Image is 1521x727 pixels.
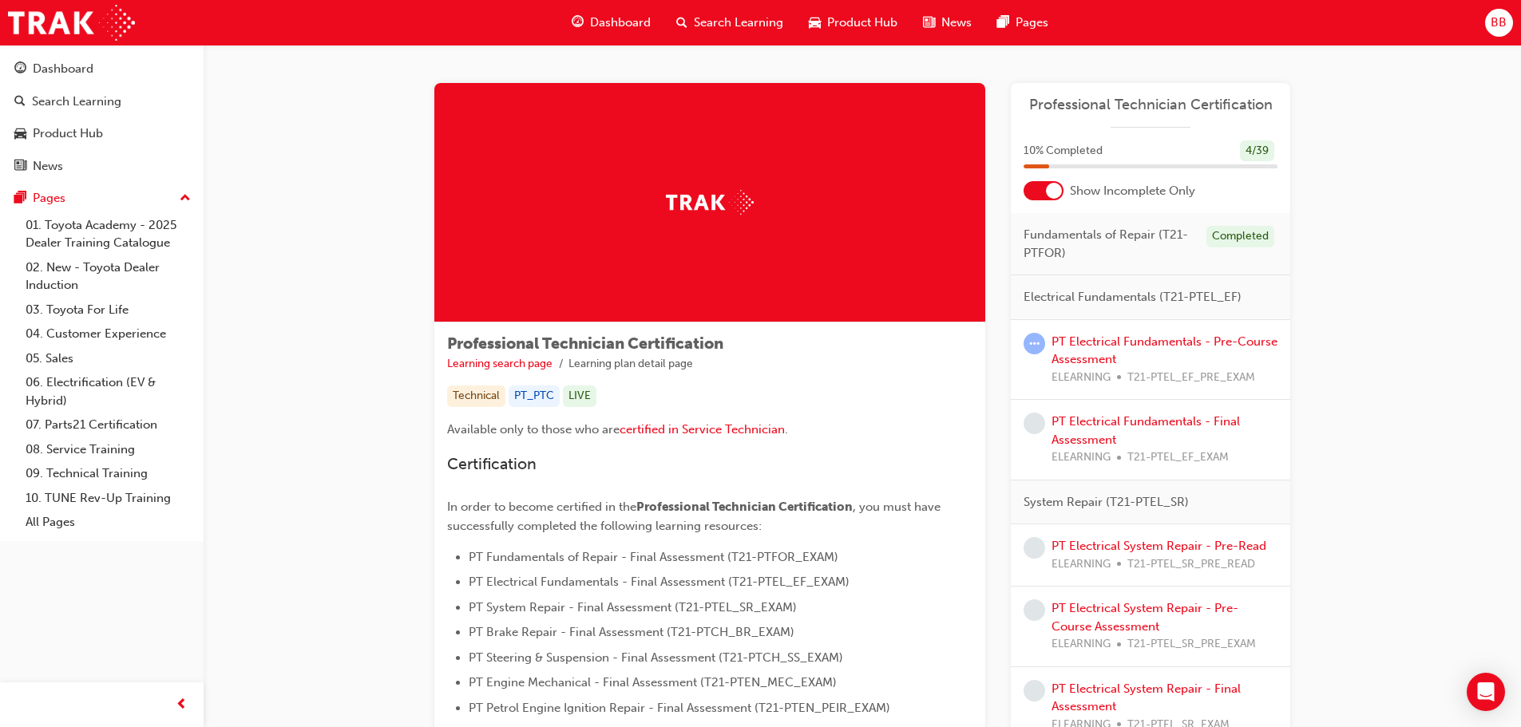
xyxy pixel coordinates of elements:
[1052,539,1266,553] a: PT Electrical System Repair - Pre-Read
[1127,369,1255,387] span: T21-PTEL_EF_PRE_EXAM
[19,213,197,255] a: 01. Toyota Academy - 2025 Dealer Training Catalogue
[33,157,63,176] div: News
[1024,96,1277,114] a: Professional Technician Certification
[469,675,837,689] span: PT Engine Mechanical - Final Assessment (T21-PTEN_MEC_EXAM)
[941,14,972,32] span: News
[559,6,663,39] a: guage-iconDashboard
[1467,673,1505,711] div: Open Intercom Messenger
[447,357,553,370] a: Learning search page
[923,13,935,33] span: news-icon
[1052,448,1111,467] span: ELEARNING
[984,6,1061,39] a: pages-iconPages
[19,346,197,371] a: 05. Sales
[1024,680,1045,701] span: learningRecordVerb_NONE-icon
[694,14,783,32] span: Search Learning
[796,6,910,39] a: car-iconProduct Hub
[1052,601,1238,634] a: PT Electrical System Repair - Pre-Course Assessment
[1127,555,1255,574] span: T21-PTEL_SR_PRE_READ
[6,87,197,117] a: Search Learning
[447,500,944,533] span: , you must have successfully completed the following learning resources:
[19,370,197,413] a: 06. Electrification (EV & Hybrid)
[19,437,197,462] a: 08. Service Training
[997,13,1009,33] span: pages-icon
[572,13,584,33] span: guage-icon
[1127,448,1229,467] span: T21-PTEL_EF_EXAM
[1240,140,1274,162] div: 4 / 39
[447,422,620,437] span: Available only to those who are
[447,500,636,514] span: In order to become certified in the
[1052,334,1277,367] a: PT Electrical Fundamentals - Pre-Course Assessment
[827,14,897,32] span: Product Hub
[1024,333,1045,354] span: learningRecordVerb_ATTEMPT-icon
[14,127,26,141] span: car-icon
[8,5,135,41] img: Trak
[6,119,197,148] a: Product Hub
[1024,288,1242,306] span: Electrical Fundamentals (T21-PTEL_EF)
[1491,14,1507,32] span: BB
[469,625,794,639] span: PT Brake Repair - Final Assessment (T21-PTCH_BR_EXAM)
[1052,369,1111,387] span: ELEARNING
[1024,226,1194,262] span: Fundamentals of Repair (T21-PTFOR)
[180,188,191,209] span: up-icon
[563,385,596,407] div: LIVE
[447,385,505,407] div: Technical
[636,500,853,514] span: Professional Technician Certification
[19,461,197,486] a: 09. Technical Training
[1016,14,1048,32] span: Pages
[14,160,26,174] span: news-icon
[19,486,197,511] a: 10. TUNE Rev-Up Training
[1052,414,1240,447] a: PT Electrical Fundamentals - Final Assessment
[1024,537,1045,559] span: learningRecordVerb_NONE-icon
[809,13,821,33] span: car-icon
[176,695,188,715] span: prev-icon
[568,355,693,373] li: Learning plan detail page
[509,385,560,407] div: PT_PTC
[1206,226,1274,247] div: Completed
[469,650,843,665] span: PT Steering & Suspension - Final Assessment (T21-PTCH_SS_EXAM)
[33,124,103,143] div: Product Hub
[33,60,93,78] div: Dashboard
[14,62,26,77] span: guage-icon
[19,413,197,437] a: 07. Parts21 Certification
[1485,9,1513,37] button: BB
[19,298,197,322] a: 03. Toyota For Life
[1024,599,1045,621] span: learningRecordVerb_NONE-icon
[620,422,785,437] a: certified in Service Technician
[447,334,723,353] span: Professional Technician Certification
[19,255,197,298] a: 02. New - Toyota Dealer Induction
[1127,635,1256,654] span: T21-PTEL_SR_PRE_EXAM
[469,575,850,589] span: PT Electrical Fundamentals - Final Assessment (T21-PTEL_EF_EXAM)
[1052,682,1241,714] a: PT Electrical System Repair - Final Assessment
[469,600,797,614] span: PT System Repair - Final Assessment (T21-PTEL_SR_EXAM)
[1052,635,1111,654] span: ELEARNING
[785,422,788,437] span: .
[14,192,26,206] span: pages-icon
[6,184,197,213] button: Pages
[14,95,26,109] span: search-icon
[676,13,687,33] span: search-icon
[6,51,197,184] button: DashboardSearch LearningProduct HubNews
[469,550,838,564] span: PT Fundamentals of Repair - Final Assessment (T21-PTFOR_EXAM)
[1024,493,1189,512] span: System Repair (T21-PTEL_SR)
[1052,555,1111,574] span: ELEARNING
[469,701,890,715] span: PT Petrol Engine Ignition Repair - Final Assessment (T21-PTEN_PEIR_EXAM)
[1024,413,1045,434] span: learningRecordVerb_NONE-icon
[6,152,197,181] a: News
[6,54,197,84] a: Dashboard
[590,14,651,32] span: Dashboard
[447,455,537,473] span: Certification
[33,189,65,207] div: Pages
[32,93,121,111] div: Search Learning
[666,190,754,215] img: Trak
[1024,142,1103,160] span: 10 % Completed
[910,6,984,39] a: news-iconNews
[663,6,796,39] a: search-iconSearch Learning
[19,322,197,346] a: 04. Customer Experience
[1070,182,1195,200] span: Show Incomplete Only
[19,510,197,535] a: All Pages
